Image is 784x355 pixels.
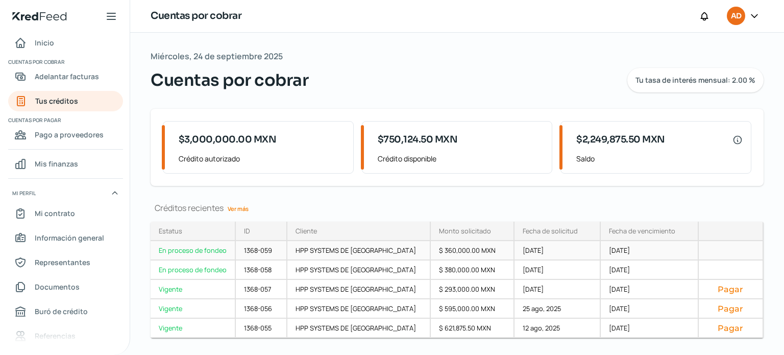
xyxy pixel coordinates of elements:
span: Cuentas por cobrar [8,57,121,66]
div: Fecha de solicitud [523,226,578,235]
div: $ 595,000.00 MXN [431,299,514,319]
div: [DATE] [514,241,601,261]
span: $750,124.50 MXN [378,133,458,147]
span: Cuentas por cobrar [151,68,308,92]
a: Ver más [224,201,253,217]
span: Saldo [576,152,743,165]
div: HPP SYSTEMS DE [GEOGRAPHIC_DATA] [287,261,431,280]
div: 1368-059 [236,241,287,261]
a: En proceso de fondeo [151,241,236,261]
div: HPP SYSTEMS DE [GEOGRAPHIC_DATA] [287,241,431,261]
span: Documentos [35,280,80,293]
div: Fecha de vencimiento [609,226,675,235]
span: Crédito autorizado [179,152,345,165]
div: $ 380,000.00 MXN [431,261,514,280]
div: Cliente [296,226,317,235]
div: HPP SYSTEMS DE [GEOGRAPHIC_DATA] [287,319,431,338]
a: Vigente [151,319,236,338]
span: Cuentas por pagar [8,115,121,125]
a: Mi contrato [8,203,123,224]
span: Mi contrato [35,207,75,220]
span: $2,249,875.50 MXN [576,133,665,147]
div: HPP SYSTEMS DE [GEOGRAPHIC_DATA] [287,280,431,299]
a: Pago a proveedores [8,125,123,145]
span: $3,000,000.00 MXN [179,133,277,147]
div: [DATE] [601,319,699,338]
span: Pago a proveedores [35,128,104,141]
div: [DATE] [601,299,699,319]
div: ID [244,226,250,235]
div: 1368-058 [236,261,287,280]
div: 1368-056 [236,299,287,319]
a: En proceso de fondeo [151,261,236,280]
div: [DATE] [601,241,699,261]
div: Créditos recientes [151,202,764,214]
div: [DATE] [601,261,699,280]
button: Pagar [707,303,755,314]
div: [DATE] [601,280,699,299]
div: Monto solicitado [439,226,491,235]
a: Representantes [8,252,123,273]
div: 1368-057 [236,280,287,299]
div: Estatus [159,226,182,235]
a: Referencias [8,326,123,346]
span: Mi perfil [12,188,36,198]
a: Buró de crédito [8,301,123,322]
span: Referencias [35,329,76,342]
div: HPP SYSTEMS DE [GEOGRAPHIC_DATA] [287,299,431,319]
span: Miércoles, 24 de septiembre 2025 [151,49,283,64]
a: Adelantar facturas [8,66,123,87]
a: Mis finanzas [8,154,123,174]
a: Tus créditos [8,91,123,111]
a: Inicio [8,33,123,53]
a: Documentos [8,277,123,297]
span: Mis finanzas [35,157,78,170]
span: Adelantar facturas [35,70,99,83]
div: $ 293,000.00 MXN [431,280,514,299]
div: [DATE] [514,261,601,280]
button: Pagar [707,284,755,294]
span: Representantes [35,256,90,269]
h1: Cuentas por cobrar [151,9,241,23]
span: Tu tasa de interés mensual: 2.00 % [635,77,755,84]
div: [DATE] [514,280,601,299]
div: 1368-055 [236,319,287,338]
div: $ 360,000.00 MXN [431,241,514,261]
span: Crédito disponible [378,152,544,165]
span: Buró de crédito [35,305,88,318]
div: 25 ago, 2025 [514,299,601,319]
a: Información general [8,228,123,248]
div: $ 621,875.50 MXN [431,319,514,338]
button: Pagar [707,323,755,333]
span: AD [731,10,741,22]
a: Vigente [151,299,236,319]
span: Inicio [35,36,54,49]
span: Tus créditos [35,94,78,107]
a: Vigente [151,280,236,299]
div: 12 ago, 2025 [514,319,601,338]
span: Información general [35,231,104,244]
